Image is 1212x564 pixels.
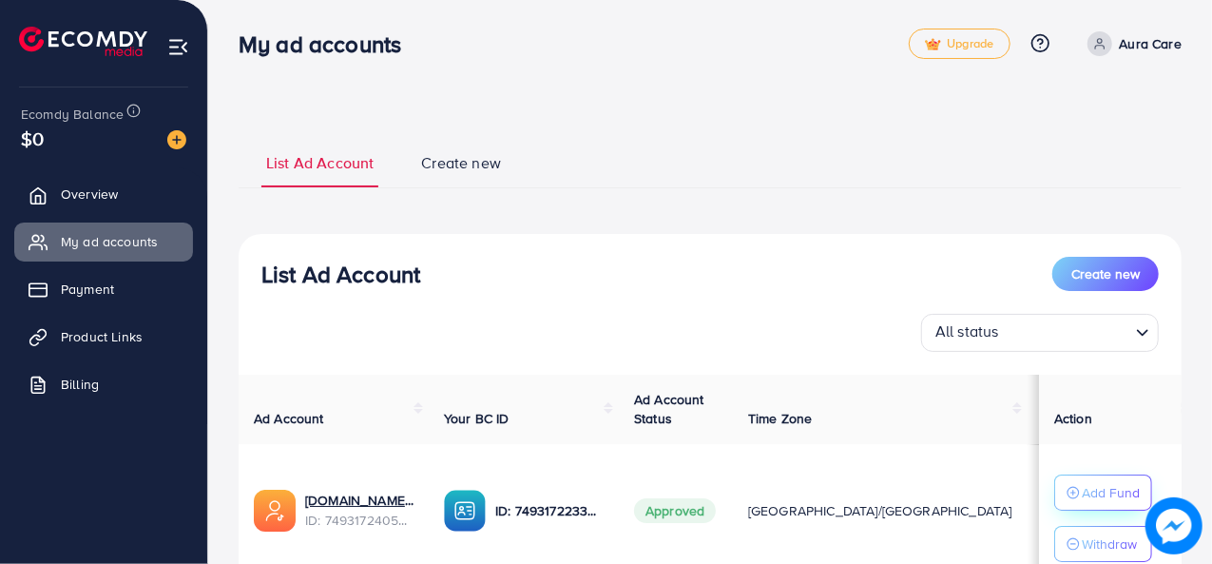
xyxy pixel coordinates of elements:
[305,511,414,530] span: ID: 7493172405880471553
[61,185,118,204] span: Overview
[1080,31,1182,56] a: Aura Care
[1120,32,1182,55] p: Aura Care
[14,270,193,308] a: Payment
[14,318,193,356] a: Product Links
[14,223,193,261] a: My ad accounts
[14,175,193,213] a: Overview
[444,490,486,532] img: ic-ba-acc.ded83a64.svg
[21,125,44,152] span: $0
[634,390,704,428] span: Ad Account Status
[921,314,1159,352] div: Search for option
[1052,257,1159,291] button: Create new
[1145,497,1202,554] img: image
[1054,526,1152,562] button: Withdraw
[1054,409,1092,428] span: Action
[495,499,604,522] p: ID: 7493172233696395280
[61,280,114,299] span: Payment
[254,409,324,428] span: Ad Account
[239,30,416,58] h3: My ad accounts
[909,29,1010,59] a: tickUpgrade
[1082,533,1137,555] p: Withdraw
[1082,481,1140,504] p: Add Fund
[1005,318,1128,347] input: Search for option
[261,261,420,288] h3: List Ad Account
[61,232,158,251] span: My ad accounts
[167,130,186,149] img: image
[21,105,124,124] span: Ecomdy Balance
[634,498,716,523] span: Approved
[444,409,510,428] span: Your BC ID
[1054,475,1152,511] button: Add Fund
[14,365,193,403] a: Billing
[305,491,414,530] div: <span class='underline'>AuraCare.pk_1744640159795</span></br>7493172405880471553
[925,38,941,51] img: tick
[925,37,993,51] span: Upgrade
[748,501,1012,520] span: [GEOGRAPHIC_DATA]/[GEOGRAPHIC_DATA]
[61,327,143,346] span: Product Links
[167,36,189,58] img: menu
[266,152,374,174] span: List Ad Account
[61,375,99,394] span: Billing
[932,317,1003,347] span: All status
[1071,264,1140,283] span: Create new
[305,491,414,510] a: [DOMAIN_NAME]_1744640159795
[421,152,501,174] span: Create new
[748,409,812,428] span: Time Zone
[254,490,296,532] img: ic-ads-acc.e4c84228.svg
[19,27,147,56] img: logo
